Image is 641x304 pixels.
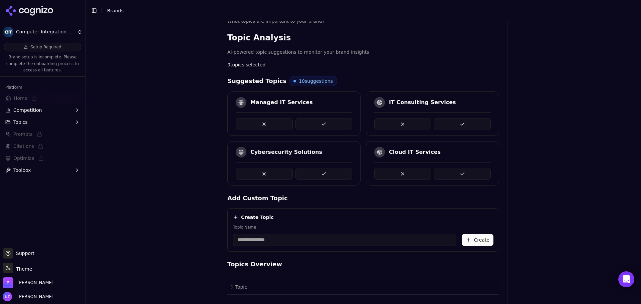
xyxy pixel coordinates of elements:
div: ↕Topic [230,284,403,290]
button: Topics [3,117,82,127]
button: Open user button [3,292,53,301]
button: Open organization switcher [3,277,53,288]
span: Topics [13,119,28,125]
span: Toolbox [13,167,31,174]
p: Brand setup is incomplete. Please complete the onboarding process to access all features. [4,54,81,74]
h3: Topic Analysis [227,32,499,43]
nav: breadcrumb [107,7,124,14]
h4: Create Topic [241,214,274,221]
span: [PERSON_NAME] [15,294,53,300]
span: Topic [235,284,247,290]
div: Managed IT Services [250,98,313,106]
img: Perrill [3,277,13,288]
span: Citations [13,143,34,149]
img: Nate Tower [3,292,12,301]
label: Topic Name [233,225,456,230]
span: Home [14,95,27,101]
th: Topic [227,280,405,295]
button: Competition [3,105,82,115]
button: Toolbox [3,165,82,176]
h4: Add Custom Topic [227,194,499,203]
span: Prompts [13,131,33,137]
span: Brands [107,8,124,13]
span: 10 suggestions [299,78,333,84]
h4: Topics Overview [227,260,499,269]
div: IT Consulting Services [389,98,456,106]
span: Support [13,250,34,257]
span: Competition [13,107,42,113]
span: Computer Integration Technologies Inc. [16,29,74,35]
div: Open Intercom Messenger [618,271,634,287]
p: AI-powered topic suggestions to monitor your brand insights [227,48,499,56]
span: 0 topics selected [227,61,265,68]
span: Setup Required [30,44,61,50]
div: Platform [3,82,82,93]
div: Cloud IT Services [389,148,441,156]
span: Optimize [13,155,34,162]
span: Perrill [17,280,53,286]
img: Computer Integration Technologies Inc. [3,27,13,37]
span: Theme [13,266,32,272]
div: Cybersecurity Solutions [250,148,322,156]
h4: Suggested Topics [227,76,286,86]
button: Create [462,234,493,246]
